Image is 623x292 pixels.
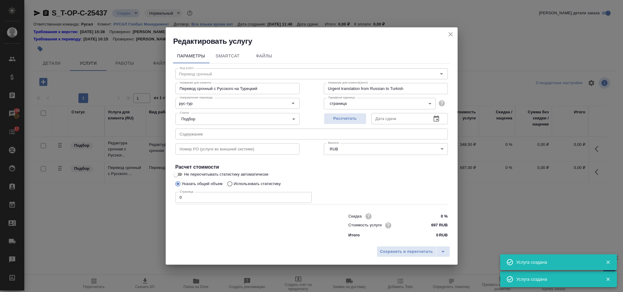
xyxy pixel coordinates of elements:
button: RUB [328,146,340,152]
div: split button [377,246,450,257]
div: RUB [324,143,448,155]
span: Сохранить и пересчитать [380,248,433,255]
div: Услуга создана [516,276,597,282]
div: страница [324,98,436,109]
button: Open [289,99,297,108]
button: close [446,30,455,39]
button: Рассчитать [324,113,366,124]
input: ✎ Введи что-нибудь [425,212,448,221]
p: Скидка [348,213,362,219]
span: Рассчитать [327,115,363,122]
button: Закрыть [602,259,614,265]
span: Параметры [177,52,206,60]
p: Итого [348,232,360,238]
button: Сохранить и пересчитать [377,246,436,257]
p: Стоимость услуги [348,222,382,228]
span: Файлы [250,52,279,60]
button: страница [328,101,349,106]
span: SmartCat [213,52,242,60]
button: Закрыть [602,277,614,282]
p: 0 [436,232,438,238]
p: RUB [439,232,448,238]
h4: Расчет стоимости [175,163,448,171]
button: Подбор [180,116,197,122]
input: ✎ Введи что-нибудь [425,221,448,230]
p: Использовать статистику [234,181,281,187]
h2: Редактировать услугу [173,36,458,46]
div: Подбор [175,113,299,125]
span: Не пересчитывать статистику автоматически [184,171,268,177]
p: Указать общий объем [182,181,223,187]
div: Услуга создана [516,259,597,265]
